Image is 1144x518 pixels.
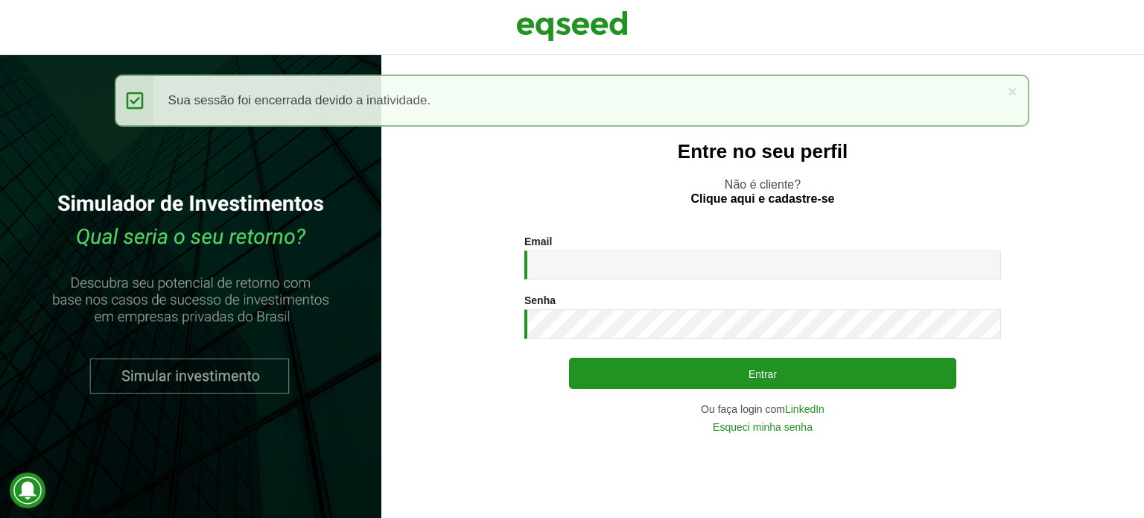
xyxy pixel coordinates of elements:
[115,75,1030,127] div: Sua sessão foi encerrada devido a inatividade.
[569,358,956,389] button: Entrar
[713,422,813,432] a: Esqueci minha senha
[1008,83,1017,99] a: ×
[411,177,1114,206] p: Não é cliente?
[411,141,1114,162] h2: Entre no seu perfil
[516,7,628,45] img: EqSeed Logo
[524,236,552,247] label: Email
[524,295,556,306] label: Senha
[785,404,824,414] a: LinkedIn
[524,404,1001,414] div: Ou faça login com
[691,193,835,205] a: Clique aqui e cadastre-se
